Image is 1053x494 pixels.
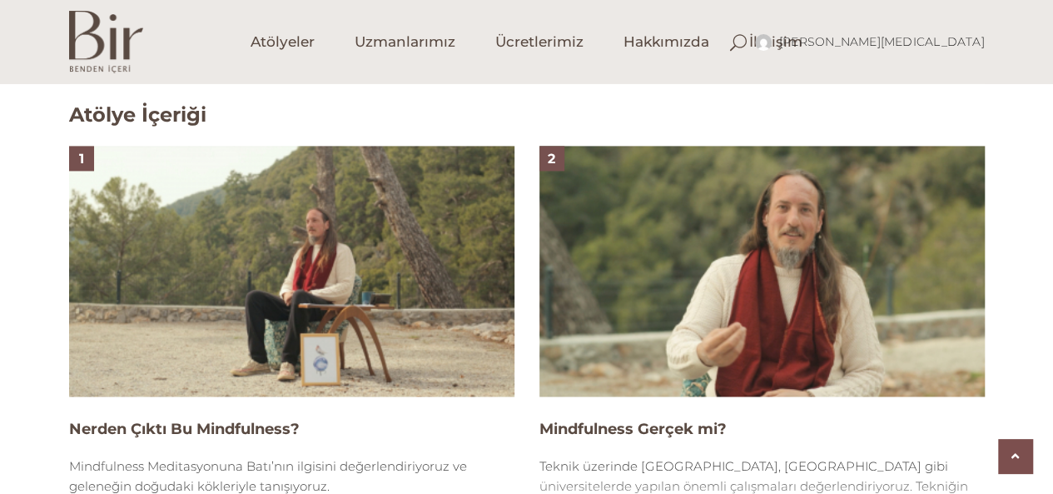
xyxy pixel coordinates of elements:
[539,419,985,440] h4: Mindfulness Gerçek mi?
[779,34,985,49] span: [PERSON_NAME][MEDICAL_DATA]
[495,32,584,52] span: Ücretlerimiz
[79,151,84,167] span: 1
[251,32,315,52] span: Atölyeler
[69,419,514,440] h4: Nerden Çıktı Bu Mindfulness?
[623,32,709,52] span: Hakkımızda
[69,103,206,127] h2: Atölye İçeriği
[355,32,455,52] span: Uzmanlarımız
[548,151,555,167] span: 2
